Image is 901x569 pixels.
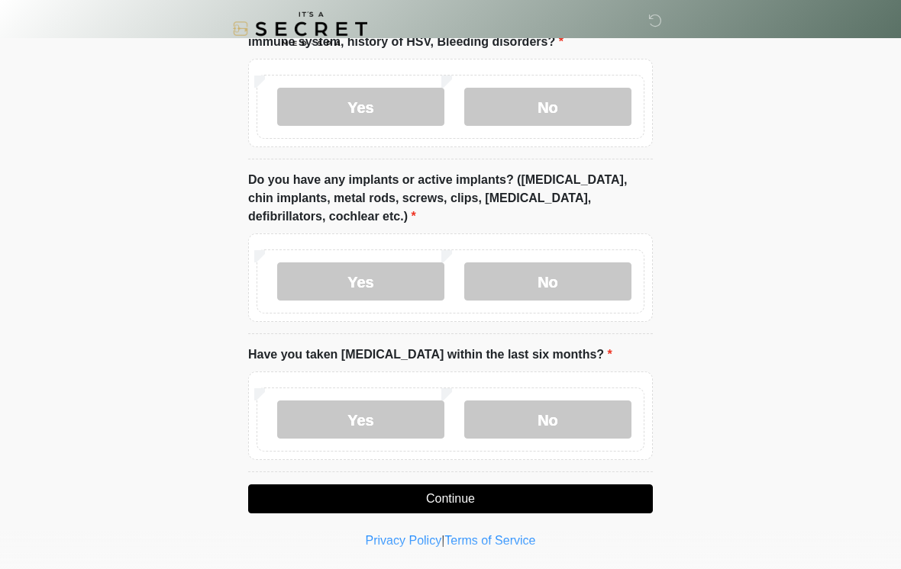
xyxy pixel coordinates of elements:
img: It's A Secret Med Spa Logo [233,11,367,46]
label: Do you have any implants or active implants? ([MEDICAL_DATA], chin implants, metal rods, screws, ... [248,171,653,226]
label: Yes [277,88,444,126]
label: Yes [277,400,444,439]
label: Have you taken [MEDICAL_DATA] within the last six months? [248,346,612,364]
a: Privacy Policy [366,534,442,547]
label: No [464,88,631,126]
label: Yes [277,262,444,301]
button: Continue [248,484,653,513]
label: No [464,400,631,439]
a: | [441,534,444,547]
label: No [464,262,631,301]
a: Terms of Service [444,534,535,547]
